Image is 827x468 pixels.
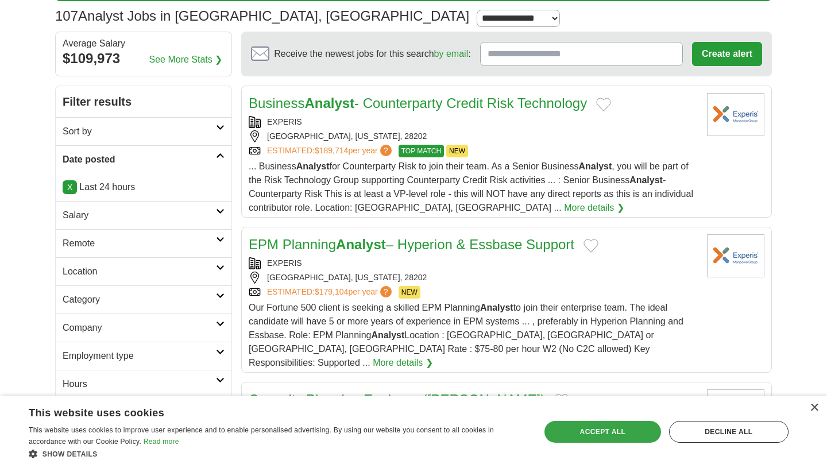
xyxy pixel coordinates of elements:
h2: Employment type [63,349,216,363]
h2: Remote [63,237,216,250]
a: X [63,180,77,194]
a: ESTIMATED:$179,104per year? [267,286,394,299]
a: Category [56,285,231,314]
a: Location [56,257,231,285]
span: $179,104 [315,287,348,296]
strong: Analyst [304,95,354,111]
h2: Category [63,293,216,307]
button: Add to favorite jobs [554,394,569,408]
span: Our Fortune 500 client is seeking a skilled EPM Planning to join their enterprise team. The ideal... [249,303,683,368]
span: NEW [399,286,420,299]
span: NEW [446,145,468,157]
a: Sort by [56,117,231,145]
span: This website uses cookies to improve user experience and to enable personalised advertising. By u... [29,426,494,446]
h1: Analyst Jobs in [GEOGRAPHIC_DATA], [GEOGRAPHIC_DATA] [55,8,469,24]
a: Remote [56,229,231,257]
a: ESTIMATED:$189,714per year? [267,145,394,157]
span: 107 [55,6,78,26]
a: EPM PlanningAnalyst– Hyperion & Essbase Support [249,237,574,252]
a: BusinessAnalyst- Counterparty Credit Risk Technology [249,95,587,111]
a: Read more, opens a new window [144,438,179,446]
div: Average Salary [63,39,225,48]
button: Add to favorite jobs [583,239,598,253]
h2: Sort by [63,125,216,138]
h2: Company [63,321,216,335]
a: Company [56,314,231,342]
img: Experis logo [707,389,764,432]
a: EXPERIS [267,258,302,268]
a: More details ❯ [373,356,433,370]
a: by email [434,49,469,59]
div: Close [810,404,818,412]
p: Last 24 hours [63,180,225,194]
a: Employment type [56,342,231,370]
strong: Analyst [480,303,513,312]
div: [GEOGRAPHIC_DATA], [US_STATE], 28202 [249,272,698,284]
div: [GEOGRAPHIC_DATA], [US_STATE], 28202 [249,130,698,142]
strong: Analyst [336,237,386,252]
a: Hours [56,370,231,398]
span: ... Business for Counterparty Risk to join their team. As a Senior Business , you will be part of... [249,161,693,212]
span: $189,714 [315,146,348,155]
div: This website uses cookies [29,403,497,420]
a: Date posted [56,145,231,173]
a: Capacity Planning Engineer ([PERSON_NAME]) [249,392,545,407]
h2: Date posted [63,153,216,167]
h2: Hours [63,377,216,391]
span: Receive the newest jobs for this search : [274,47,470,61]
div: Accept all [544,421,661,443]
img: Experis logo [707,93,764,136]
strong: Analyst [296,161,330,171]
button: Create alert [692,42,762,66]
div: Show details [29,448,525,459]
div: Decline all [669,421,789,443]
a: More details ❯ [564,201,624,215]
h2: Location [63,265,216,279]
div: $109,973 [63,48,225,69]
h2: Salary [63,208,216,222]
button: Add to favorite jobs [596,98,611,111]
strong: Analyst [629,175,663,185]
span: TOP MATCH [399,145,444,157]
span: ? [380,286,392,297]
h2: Filter results [56,86,231,117]
img: Experis logo [707,234,764,277]
a: See More Stats ❯ [149,53,223,67]
span: Show details [42,450,98,458]
span: ? [380,145,392,156]
a: EXPERIS [267,117,302,126]
a: Salary [56,201,231,229]
strong: Analyst [371,330,404,340]
strong: Analyst [578,161,612,171]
